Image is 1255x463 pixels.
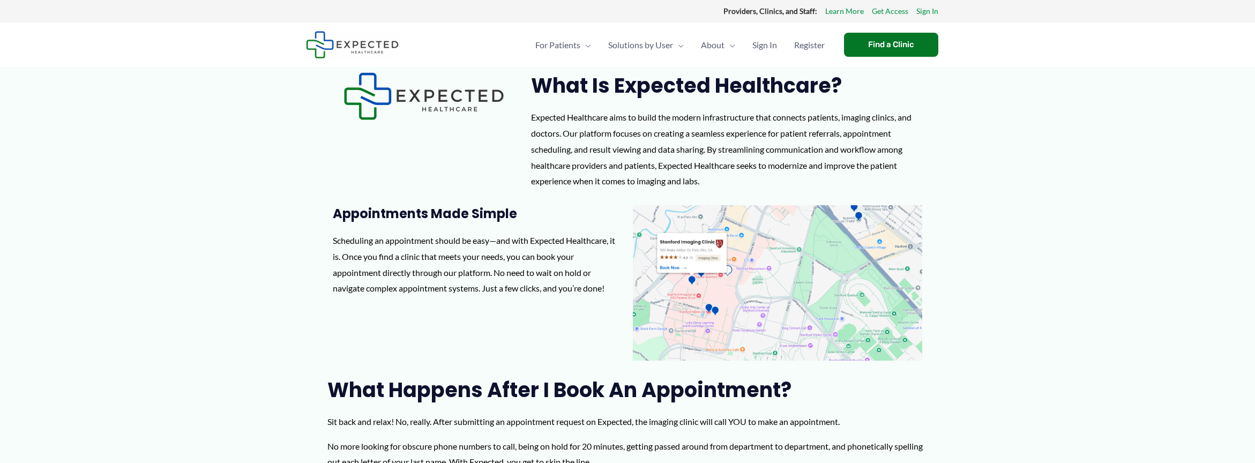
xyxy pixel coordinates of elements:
span: Menu Toggle [580,26,591,64]
span: Sign In [752,26,777,64]
span: About [701,26,724,64]
a: Solutions by UserMenu Toggle [600,26,692,64]
a: For PatientsMenu Toggle [527,26,600,64]
img: Expected Healthcare Logo [343,72,504,120]
span: Solutions by User [608,26,673,64]
a: Find a Clinic [844,33,938,57]
span: Register [794,26,825,64]
span: For Patients [535,26,580,64]
a: Register [786,26,833,64]
a: Learn More [825,4,864,18]
a: Get Access [872,4,908,18]
h2: What is Expected Healthcare? [531,72,928,99]
span: Menu Toggle [673,26,684,64]
h2: What Happens After I Book an Appointment? [327,377,928,403]
span: Menu Toggle [724,26,735,64]
nav: Primary Site Navigation [527,26,833,64]
a: Sign In [916,4,938,18]
h3: Appointments Made Simple [333,205,622,222]
p: Sit back and relax! No, really. After submitting an appointment request on Expected, the imaging ... [327,414,928,430]
div: Expected Healthcare aims to build the modern infrastructure that connects patients, imaging clini... [531,109,928,189]
a: AboutMenu Toggle [692,26,744,64]
img: Expected Healthcare Logo - side, dark font, small [306,31,399,58]
strong: Providers, Clinics, and Staff: [723,6,817,16]
a: Sign In [744,26,786,64]
p: Scheduling an appointment should be easy—and with Expected Healthcare, it is. Once you find a cli... [333,233,622,296]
